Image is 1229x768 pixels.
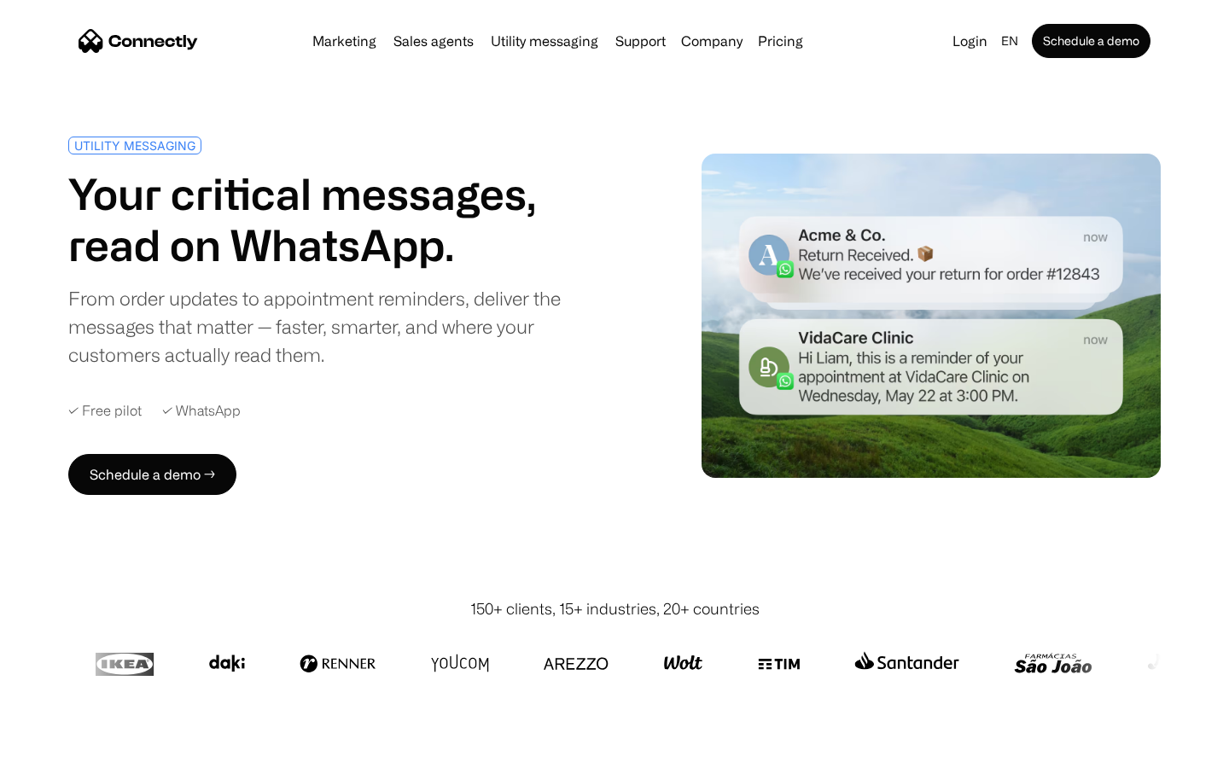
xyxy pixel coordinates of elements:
div: UTILITY MESSAGING [74,139,195,152]
a: Support [609,34,673,48]
aside: Language selected: English [17,736,102,762]
ul: Language list [34,738,102,762]
a: Sales agents [387,34,481,48]
div: ✓ WhatsApp [162,403,241,419]
h1: Your critical messages, read on WhatsApp. [68,168,608,271]
a: Marketing [306,34,383,48]
div: ✓ Free pilot [68,403,142,419]
a: Schedule a demo [1032,24,1150,58]
div: 150+ clients, 15+ industries, 20+ countries [470,597,760,620]
a: Schedule a demo → [68,454,236,495]
div: From order updates to appointment reminders, deliver the messages that matter — faster, smarter, ... [68,284,608,369]
a: Utility messaging [484,34,605,48]
div: Company [681,29,743,53]
a: Login [946,29,994,53]
div: en [1001,29,1018,53]
a: Pricing [751,34,810,48]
